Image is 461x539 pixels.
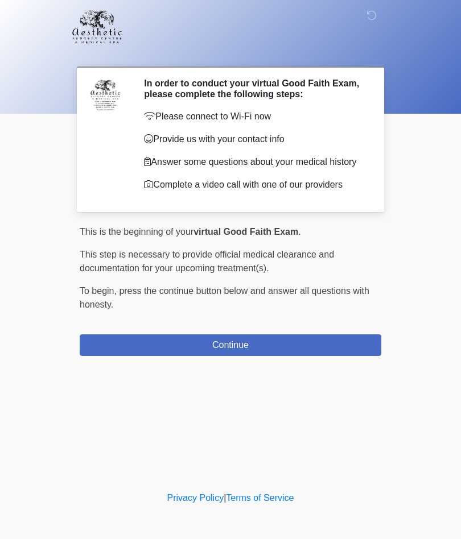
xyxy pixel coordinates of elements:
[144,178,364,192] p: Complete a video call with one of our providers
[144,132,364,146] p: Provide us with your contact info
[194,227,298,237] strong: virtual Good Faith Exam
[144,155,364,169] p: Answer some questions about your medical history
[298,227,301,237] span: .
[80,250,334,273] span: This step is necessary to provide official medical clearance and documentation for your upcoming ...
[224,493,226,503] a: |
[80,334,381,356] button: Continue
[80,286,369,309] span: press the continue button below and answer all questions with honesty.
[144,78,364,99] h2: In order to conduct your virtual Good Faith Exam, please complete the following steps:
[80,286,119,296] span: To begin,
[80,227,194,237] span: This is the beginning of your
[144,110,364,123] p: Please connect to Wi-Fi now
[68,9,126,45] img: Aesthetic Surgery Centre, PLLC Logo
[167,493,224,503] a: Privacy Policy
[88,78,122,112] img: Agent Avatar
[226,493,294,503] a: Terms of Service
